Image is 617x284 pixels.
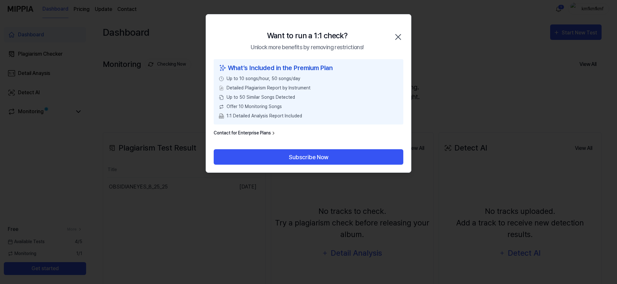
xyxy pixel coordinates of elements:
[227,103,282,110] span: Offer 10 Monitoring Songs
[214,149,403,165] button: Subscribe Now
[214,130,276,136] a: Contact for Enterprise Plans
[227,85,310,91] span: Detailed Plagiarism Report by Instrument
[227,113,302,119] span: 1:1 Detailed Analysis Report Included
[219,86,224,91] img: File Select
[227,75,300,82] span: Up to 10 songs/hour, 50 songs/day
[219,63,398,73] div: What’s Included in the Premium Plan
[251,43,363,51] div: Unlock more benefits by removing restrictions!
[267,30,348,41] div: Want to run a 1:1 check?
[219,114,224,119] img: PDF Download
[227,94,295,101] span: Up to 50 Similar Songs Detected
[219,63,227,73] img: sparkles icon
